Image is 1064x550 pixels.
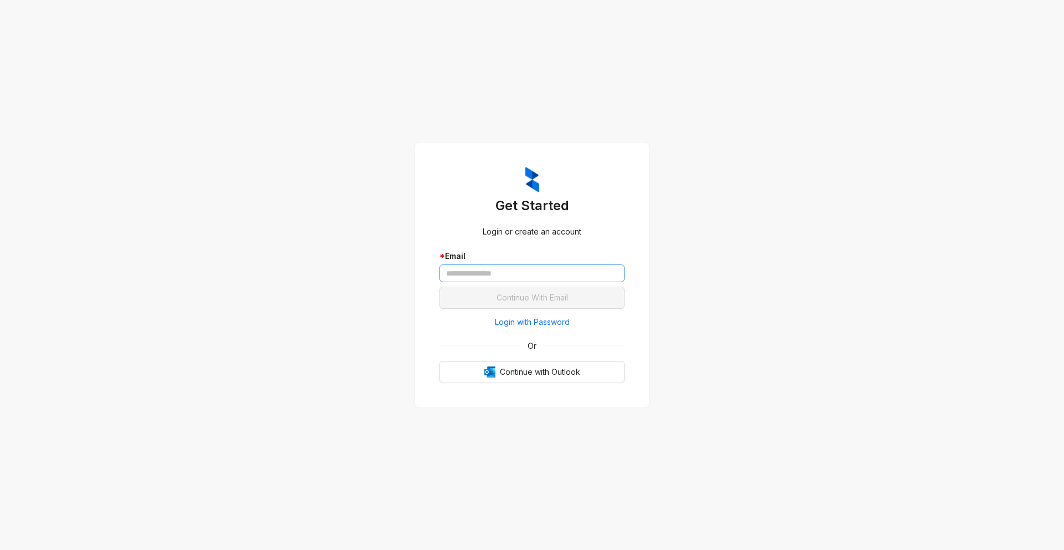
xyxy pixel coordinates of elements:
[500,366,580,378] span: Continue with Outlook
[439,287,625,309] button: Continue With Email
[525,167,539,192] img: ZumaIcon
[439,226,625,238] div: Login or create an account
[439,361,625,383] button: OutlookContinue with Outlook
[484,366,495,378] img: Outlook
[520,340,544,352] span: Or
[439,313,625,331] button: Login with Password
[439,250,625,262] div: Email
[439,197,625,215] h3: Get Started
[495,316,570,328] span: Login with Password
